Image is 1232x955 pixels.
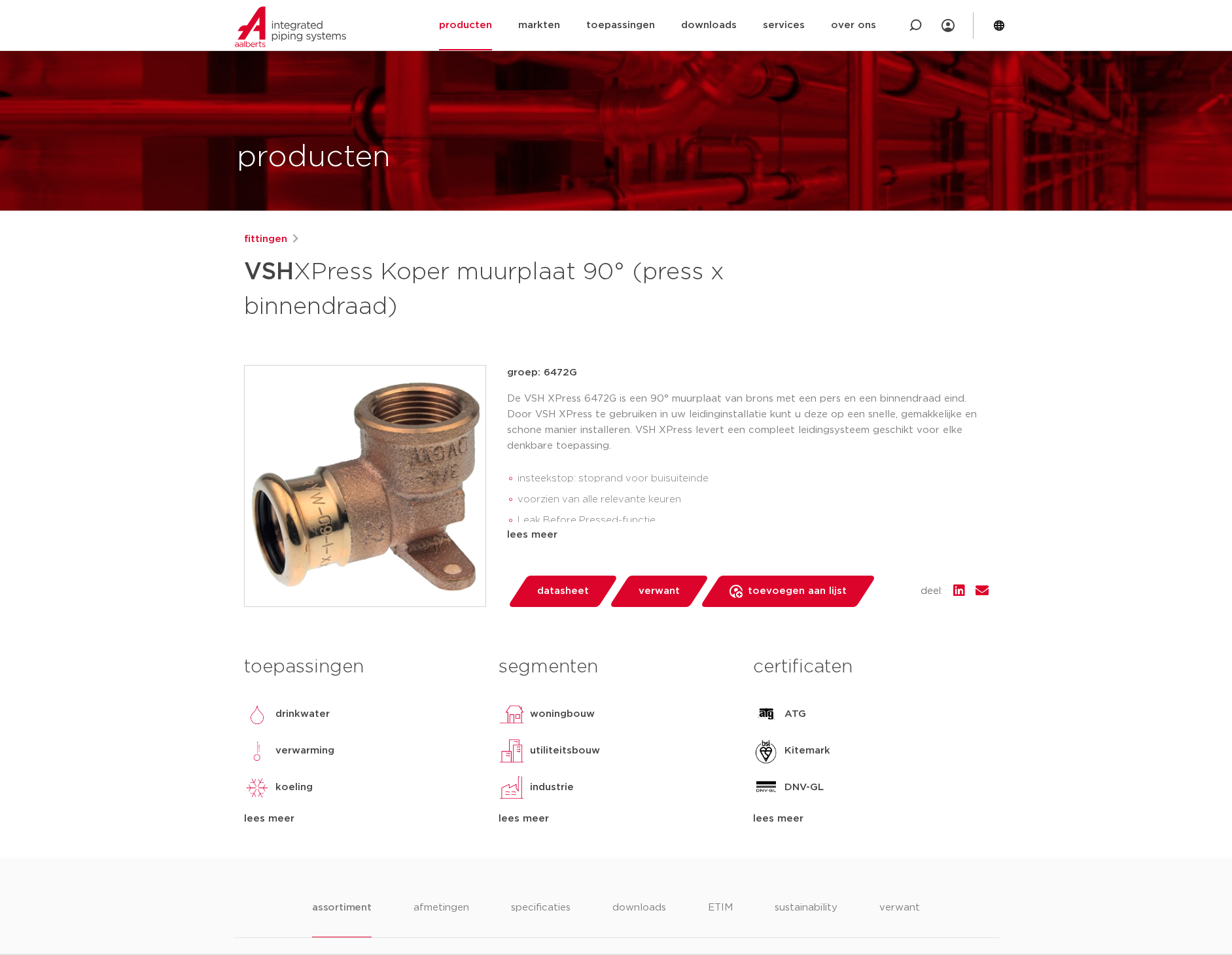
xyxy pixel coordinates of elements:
img: woningbouw [499,701,525,727]
p: Kitemark [784,743,830,759]
p: woningbouw [530,706,595,722]
img: Product Image for VSH XPress Koper muurplaat 90° (press x binnendraad) [245,366,485,606]
img: utiliteitsbouw [499,738,525,764]
span: toevoegen aan lijst [748,581,847,602]
a: datasheet [507,576,618,607]
a: fittingen [244,232,287,247]
img: DNV-GL [753,774,779,801]
strong: VSH [244,260,294,284]
p: koeling [275,780,313,795]
img: industrie [499,774,525,801]
li: Leak Before Pressed-functie [518,510,989,531]
p: De VSH XPress 6472G is een 90° muurplaat van brons met een pers en een binnendraad eind. Door VSH... [507,391,989,454]
li: sustainability [775,900,837,937]
span: datasheet [537,581,589,602]
li: specificaties [511,900,571,937]
img: ATG [753,701,779,727]
li: downloads [612,900,666,937]
img: verwarming [244,738,270,764]
h3: certificaten [753,654,988,680]
h1: producten [237,137,391,179]
li: ETIM [708,900,733,937]
img: koeling [244,774,270,801]
span: deel: [921,583,943,599]
li: voorzien van alle relevante keuren [518,489,989,510]
p: utiliteitsbouw [530,743,600,759]
div: lees meer [753,811,988,827]
p: ATG [784,706,806,722]
h1: XPress Koper muurplaat 90° (press x binnendraad) [244,252,735,323]
span: verwant [639,581,680,602]
li: insteekstop: stoprand voor buisuiteinde [518,468,989,489]
p: industrie [530,780,574,795]
li: assortiment [312,900,372,937]
h3: segmenten [499,654,733,680]
div: lees meer [244,811,479,827]
img: drinkwater [244,701,270,727]
p: groep: 6472G [507,365,989,381]
h3: toepassingen [244,654,479,680]
div: lees meer [507,527,989,543]
p: DNV-GL [784,780,824,795]
a: verwant [608,576,709,607]
li: afmetingen [414,900,469,937]
img: Kitemark [753,738,779,764]
p: verwarming [275,743,334,759]
div: lees meer [499,811,733,827]
p: drinkwater [275,706,330,722]
li: verwant [879,900,920,937]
